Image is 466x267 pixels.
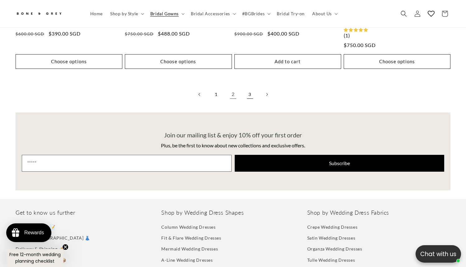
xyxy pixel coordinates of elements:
[187,7,238,20] summary: Bridal Accessories
[307,255,355,265] a: Tulle Wedding Dresses
[161,232,221,243] a: Fit & Flare Wedding Dresses
[110,11,138,17] span: Shop by Style
[234,54,341,69] button: Add to cart
[22,155,232,172] input: Email
[235,155,445,172] button: Subscribe
[6,249,64,267] div: Free 12-month wedding planning checklistClose teaser
[125,22,232,28] a: Naya
[307,243,362,254] a: Organza Wedding Dresses
[13,6,80,21] a: Bone and Grey Bridal
[277,11,305,17] span: Bridal Try-on
[312,11,332,17] span: About Us
[24,230,44,236] div: Rewards
[191,11,230,17] span: Bridal Accessories
[150,11,179,17] span: Bridal Gowns
[87,7,106,20] a: Home
[16,22,122,28] a: [PERSON_NAME]
[147,7,187,20] summary: Bridal Gowns
[161,142,305,148] span: Plus, be the first to know about new collections and exclusive offers.
[209,88,223,101] a: Page 1
[416,250,461,259] p: Chat with us
[161,209,304,216] h2: Shop by Wedding Dress Shapes
[193,88,206,101] a: Previous page
[125,54,232,69] button: Choose options
[16,88,450,101] nav: Pagination
[9,251,61,264] span: Free 12-month wedding planning checklist
[90,11,103,17] span: Home
[307,209,450,216] h2: Shop by Wedding Dress Fabrics
[226,88,240,101] a: Page 2
[16,9,62,19] img: Bone and Grey Bridal
[344,22,450,28] a: Melody
[16,255,66,265] a: Returns & Exchanges 📦
[161,243,218,254] a: Mermaid Wedding Dresses
[106,7,147,20] summary: Shop by Style
[161,255,213,265] a: A-Line Wedding Dresses
[243,88,257,101] a: Page 3
[161,223,215,232] a: Column Wedding Dresses
[307,232,355,243] a: Satin Wedding Dresses
[16,243,64,254] a: Delivery & Shipping 🚚
[416,245,461,263] button: Open chatbox
[234,22,341,28] a: [PERSON_NAME]
[238,7,273,20] summary: #BGBrides
[16,223,55,232] a: #BGBrides Blog 📝
[344,54,450,69] button: Choose options
[242,11,265,17] span: #BGBrides
[62,244,68,250] button: Close teaser
[307,223,358,232] a: Crepe Wedding Dresses
[308,7,340,20] summary: About Us
[164,131,302,139] span: Join our mailing list & enjoy 10% off your first order
[16,54,122,69] button: Choose options
[16,232,90,243] a: Try-on in [GEOGRAPHIC_DATA] 👗
[273,7,308,20] a: Bridal Try-on
[16,209,159,216] h2: Get to know us further
[397,7,411,21] summary: Search
[260,88,274,101] a: Next page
